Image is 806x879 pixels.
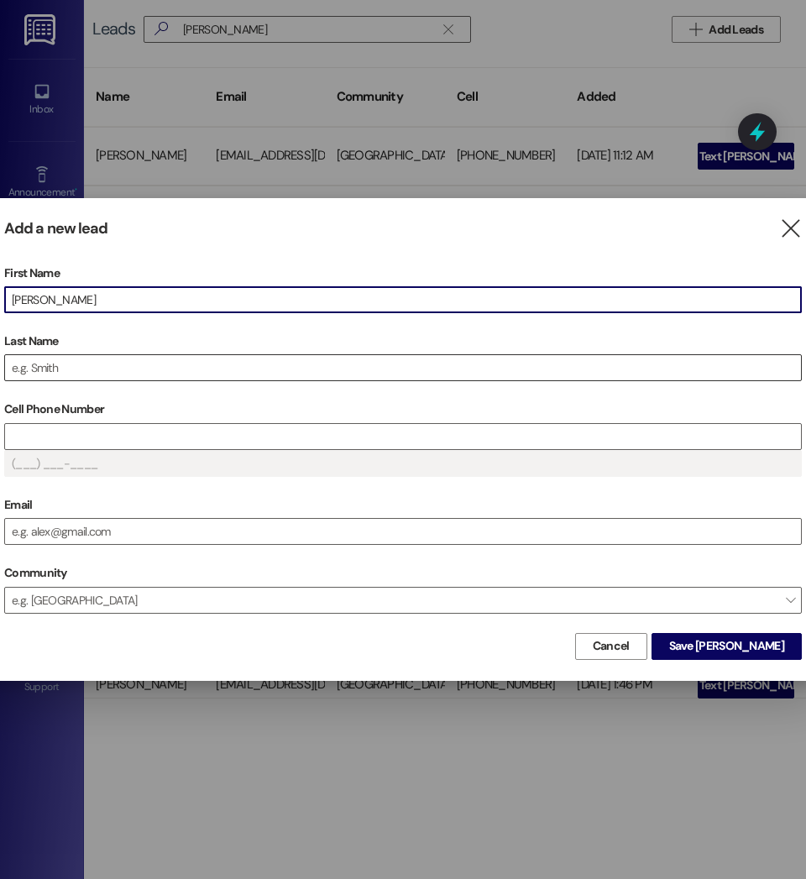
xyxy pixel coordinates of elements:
h3: Add a new lead [4,219,107,238]
button: Save [PERSON_NAME] [652,633,802,660]
label: Email [4,492,802,518]
input: e.g. alex@gmail.com [5,519,801,544]
label: Cell Phone Number [4,396,802,422]
label: Last Name [4,328,802,354]
button: Cancel [575,633,647,660]
span: Save [PERSON_NAME] [669,637,784,655]
span: Cancel [593,637,630,655]
input: e.g. Alex [5,287,801,312]
label: First Name [4,260,802,286]
input: e.g. Smith [5,355,801,380]
i:  [779,220,802,238]
label: Community [4,560,67,586]
span: e.g. [GEOGRAPHIC_DATA] [4,587,802,614]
